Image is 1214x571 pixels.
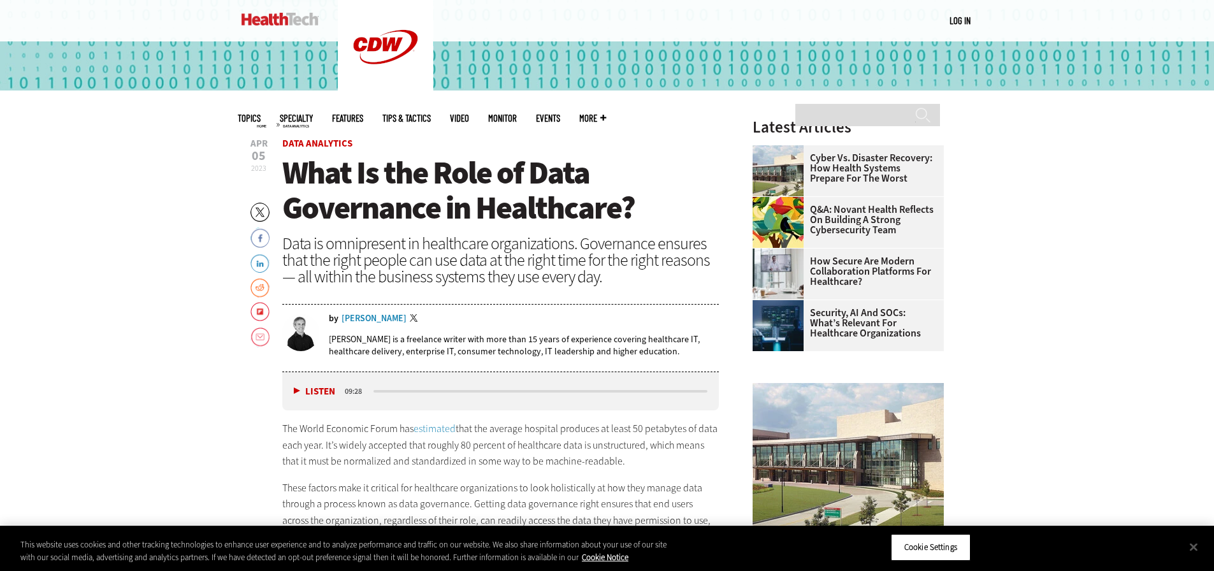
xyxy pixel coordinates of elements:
button: Cookie Settings [891,534,971,561]
a: estimated [414,422,456,435]
p: These factors make it critical for healthcare organizations to look holistically at how they mana... [282,480,719,561]
img: Home [242,13,319,25]
a: security team in high-tech computer room [753,300,810,310]
a: Video [450,113,469,123]
img: security team in high-tech computer room [753,300,804,351]
a: [PERSON_NAME] [342,314,407,323]
span: Specialty [280,113,313,123]
div: duration [343,386,372,397]
span: What Is the Role of Data Governance in Healthcare? [282,152,635,229]
a: CDW [338,84,433,98]
h3: Latest Articles [753,119,944,135]
span: More [579,113,606,123]
a: Tips & Tactics [382,113,431,123]
a: University of Vermont Medical Center’s main campus [753,145,810,155]
a: Log in [950,15,971,26]
a: More information about your privacy [582,552,628,563]
a: Data Analytics [282,137,352,150]
div: This website uses cookies and other tracking technologies to enhance user experience and to analy... [20,538,668,563]
button: Listen [294,387,335,396]
p: The World Economic Forum has that the average hospital produces at least 50 petabytes of data eac... [282,421,719,470]
img: abstract illustration of a tree [753,197,804,248]
div: media player [282,372,719,410]
a: Events [536,113,560,123]
img: care team speaks with physician over conference call [753,249,804,300]
div: User menu [950,14,971,27]
button: Close [1180,533,1208,561]
a: MonITor [488,113,517,123]
a: How Secure Are Modern Collaboration Platforms for Healthcare? [753,256,936,287]
span: Topics [238,113,261,123]
span: 05 [250,150,268,163]
span: by [329,314,338,323]
a: Features [332,113,363,123]
img: University of Vermont Medical Center’s main campus [753,383,944,526]
span: Apr [250,139,268,148]
a: Security, AI and SOCs: What’s Relevant for Healthcare Organizations [753,308,936,338]
img: University of Vermont Medical Center’s main campus [753,145,804,196]
a: abstract illustration of a tree [753,197,810,207]
div: Data is omnipresent in healthcare organizations. Governance ensures that the right people can use... [282,235,719,285]
p: [PERSON_NAME] is a freelance writer with more than 15 years of experience covering healthcare IT,... [329,333,719,358]
a: Q&A: Novant Health Reflects on Building a Strong Cybersecurity Team [753,205,936,235]
a: Cyber vs. Disaster Recovery: How Health Systems Prepare for the Worst [753,153,936,184]
a: Twitter [410,314,421,324]
img: Brian Eastwood [282,314,319,351]
span: 2023 [251,163,266,173]
a: care team speaks with physician over conference call [753,249,810,259]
